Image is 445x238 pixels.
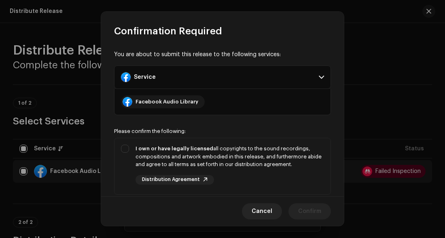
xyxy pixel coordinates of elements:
[114,138,331,195] p-togglebutton: I own or have legally licensedall copyrights to the sound recordings, compositions and artwork em...
[114,128,331,135] div: Please confirm the following:
[298,204,321,220] span: Confirm
[288,204,331,220] button: Confirm
[136,146,213,151] strong: I own or have legally licensed
[114,51,331,59] div: You are about to submit this release to the following services:
[142,177,200,182] span: Distribution Agreement
[114,89,331,115] p-accordion-content: Service
[136,145,324,168] div: all copyrights to the sound recordings, compositions and artwork embodied in this release, and fu...
[114,65,331,89] p-accordion-header: Service
[242,204,282,220] button: Cancel
[134,74,156,80] div: Service
[252,204,272,220] span: Cancel
[136,99,198,105] div: Facebook Audio Library
[114,25,222,38] span: Confirmation Required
